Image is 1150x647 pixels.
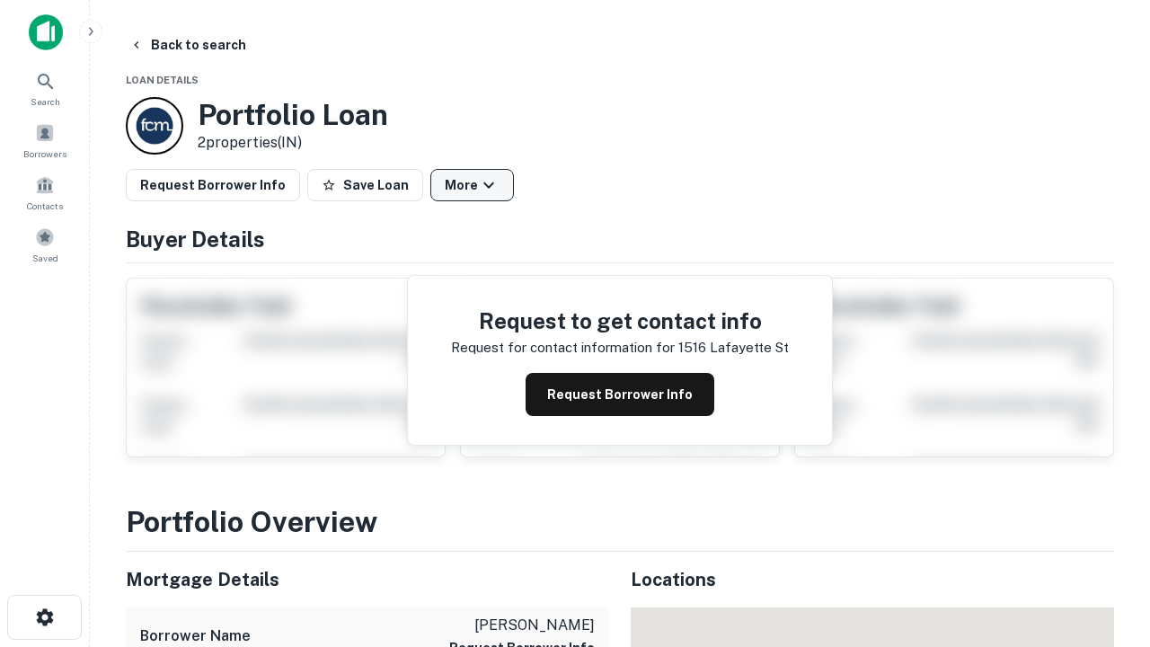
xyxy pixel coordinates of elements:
span: Saved [32,251,58,265]
h4: Buyer Details [126,223,1114,255]
h3: Portfolio Overview [126,501,1114,544]
p: 1516 lafayette st [678,337,789,359]
a: Borrowers [5,116,84,164]
button: Request Borrower Info [126,169,300,201]
h4: Request to get contact info [451,305,789,337]
button: More [430,169,514,201]
button: Save Loan [307,169,423,201]
button: Back to search [122,29,253,61]
iframe: Chat Widget [1060,446,1150,532]
h5: Mortgage Details [126,566,609,593]
button: Request Borrower Info [526,373,714,416]
p: [PERSON_NAME] [449,615,595,636]
img: capitalize-icon.png [29,14,63,50]
h3: Portfolio Loan [198,98,388,132]
span: Search [31,94,60,109]
a: Contacts [5,168,84,217]
p: 2 properties (IN) [198,132,388,154]
p: Request for contact information for [451,337,675,359]
a: Saved [5,220,84,269]
span: Contacts [27,199,63,213]
a: Search [5,64,84,112]
h5: Locations [631,566,1114,593]
span: Borrowers [23,146,66,161]
h6: Borrower Name [140,625,251,647]
span: Loan Details [126,75,199,85]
